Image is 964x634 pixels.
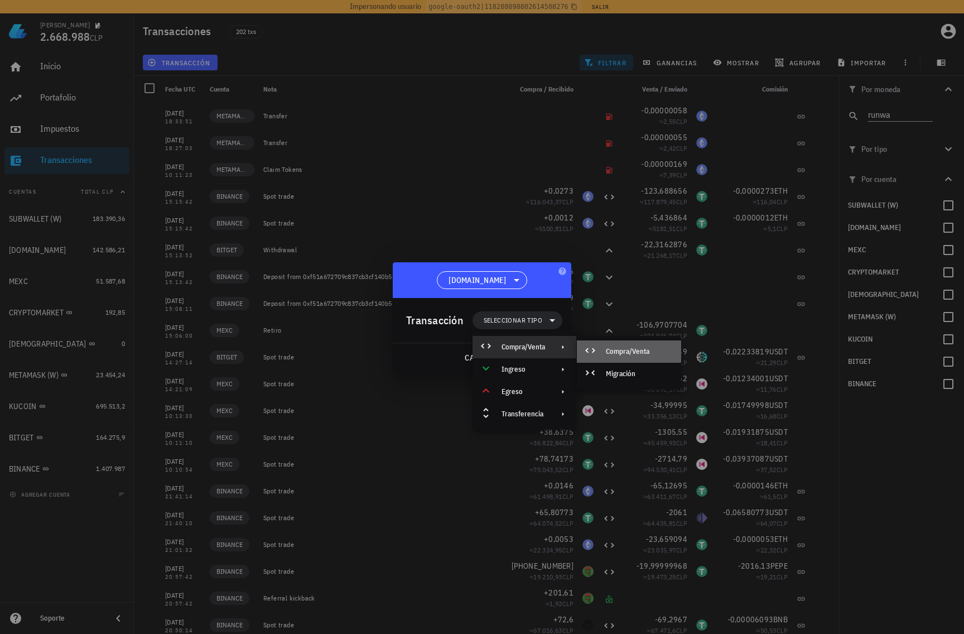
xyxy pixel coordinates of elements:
span: cancelar [464,353,506,363]
button: cancelar [460,348,510,368]
div: Egreso [473,381,576,403]
span: Seleccionar tipo [484,315,542,326]
div: Compra/Venta [502,343,545,352]
div: Compra/Venta [473,336,576,358]
div: Ingreso [502,365,545,374]
div: Transacción [406,311,464,329]
div: Ingreso [473,358,576,381]
div: Migración [606,369,672,378]
div: Egreso [502,387,545,396]
div: Compra/Venta [606,347,672,356]
div: Transferencia [502,410,545,419]
span: [DOMAIN_NAME] [449,275,506,286]
div: Transferencia [473,403,576,425]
